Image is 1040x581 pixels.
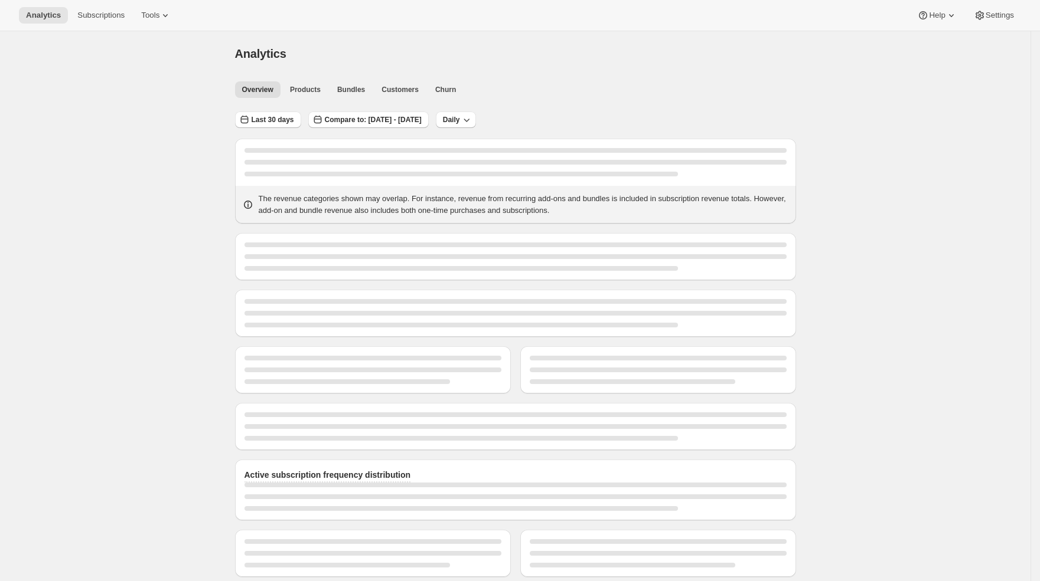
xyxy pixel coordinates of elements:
span: Tools [141,11,159,20]
span: Daily [443,115,460,124]
span: Active subscription frequency distribution [244,470,411,480]
span: Compare to: [DATE] - [DATE] [325,115,422,124]
span: Products [290,85,321,94]
button: Tools [134,7,178,24]
span: Overview [242,85,273,94]
span: Bundles [337,85,365,94]
span: Churn [435,85,456,94]
span: Customers [382,85,419,94]
button: Analytics [19,7,68,24]
span: Last 30 days [252,115,294,124]
button: Settings [967,7,1021,24]
span: Analytics [235,47,286,60]
span: Subscriptions [77,11,125,20]
p: The revenue categories shown may overlap. For instance, revenue from recurring add-ons and bundle... [259,193,789,216]
button: Daily [436,111,477,128]
button: Subscriptions [70,7,132,24]
button: Compare to: [DATE] - [DATE] [308,111,429,128]
span: Help [929,11,945,20]
button: Last 30 days [235,111,301,128]
span: Settings [986,11,1014,20]
span: Analytics [26,11,61,20]
button: Help [910,7,964,24]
